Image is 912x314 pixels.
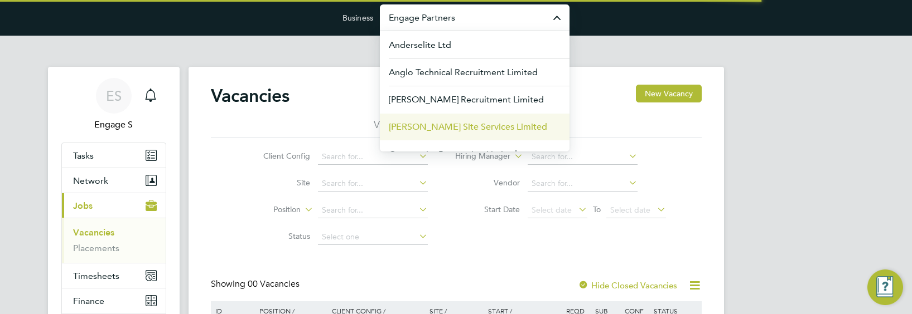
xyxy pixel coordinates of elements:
span: Select date [610,205,650,215]
button: Engage Resource Center [867,269,903,305]
a: Vacancies [73,227,114,238]
label: Client Config [246,151,310,161]
label: Start Date [456,204,520,214]
label: Status [246,231,310,241]
input: Search for... [318,176,428,192]
span: [PERSON_NAME] Site Services Limited [389,120,547,134]
a: Placements [73,243,119,253]
input: Search for... [318,149,428,165]
span: Tasks [73,150,94,161]
span: To [590,202,604,217]
a: ESEngage S [61,78,166,131]
h2: Vacancies [211,85,289,107]
label: Hide Closed Vacancies [578,280,677,291]
span: Community Resourcing Limited [389,148,517,161]
input: Select one [318,229,428,245]
button: New Vacancy [636,85,702,102]
input: Search for... [528,149,638,165]
button: Timesheets [62,263,166,288]
label: Hiring Manager [446,151,510,162]
span: Finance [73,296,104,306]
li: Vacancies I follow [374,118,453,138]
span: ES [106,89,122,103]
button: Jobs [62,193,166,218]
button: Finance [62,288,166,313]
div: Jobs [62,218,166,263]
span: Anglo Technical Recruitment Limited [389,66,538,79]
span: Select date [532,205,572,215]
span: Engage S [61,118,166,131]
label: Position [237,204,301,215]
span: 00 Vacancies [248,278,300,290]
input: Search for... [528,176,638,192]
button: Network [62,168,166,193]
a: Tasks [62,143,166,168]
span: Anderselite Ltd [389,38,451,52]
span: [PERSON_NAME] Recruitment Limited [389,93,544,106]
span: Jobs [73,200,93,211]
input: Search for... [318,203,428,218]
label: Site [246,178,310,188]
span: Timesheets [73,271,119,281]
div: Showing [211,278,302,290]
label: Vendor [456,178,520,188]
label: Business [342,13,373,23]
span: Network [73,175,108,186]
